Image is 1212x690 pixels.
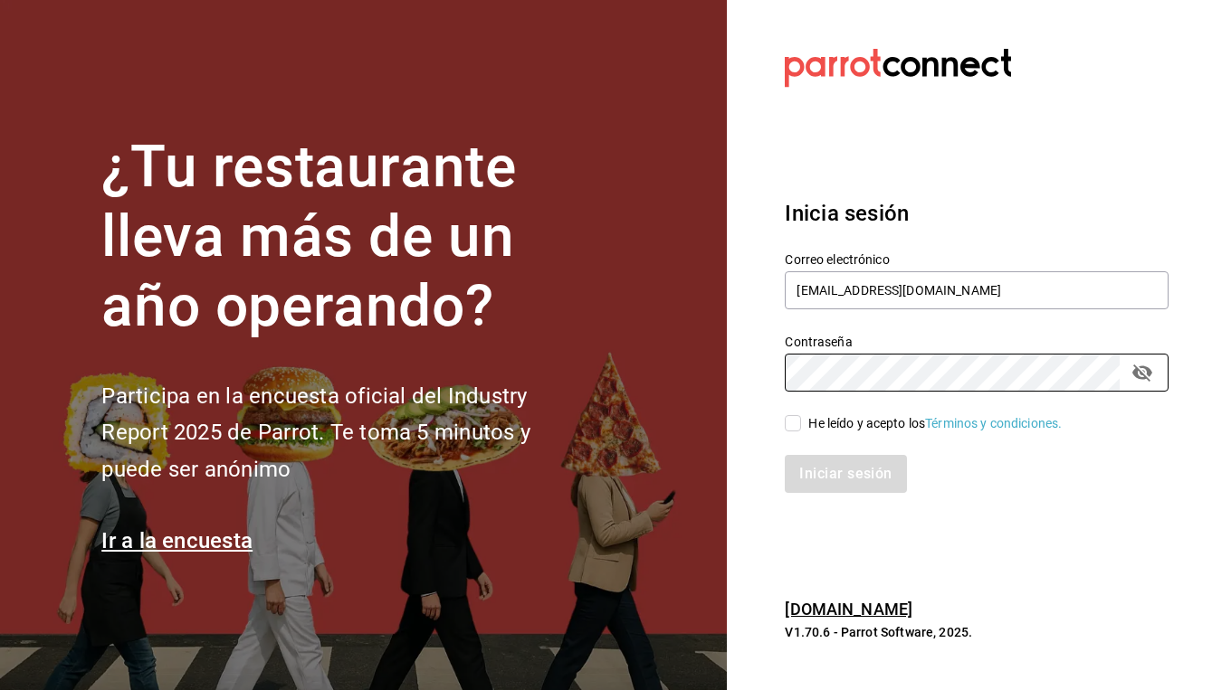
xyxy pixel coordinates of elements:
[101,133,590,341] h1: ¿Tu restaurante lleva más de un año operando?
[101,378,590,488] h2: Participa en la encuesta oficial del Industry Report 2025 de Parrot. Te toma 5 minutos y puede se...
[101,528,253,553] a: Ir a la encuesta
[785,336,1169,348] label: Contraseña
[1127,357,1158,388] button: passwordField
[808,414,1062,433] div: He leído y acepto los
[785,197,1169,230] h3: Inicia sesión
[925,416,1062,430] a: Términos y condiciones.
[785,600,912,619] a: [DOMAIN_NAME]
[785,623,1169,641] p: V1.70.6 - Parrot Software, 2025.
[785,253,1169,266] label: Correo electrónico
[785,271,1169,309] input: Ingresa tu correo electrónico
